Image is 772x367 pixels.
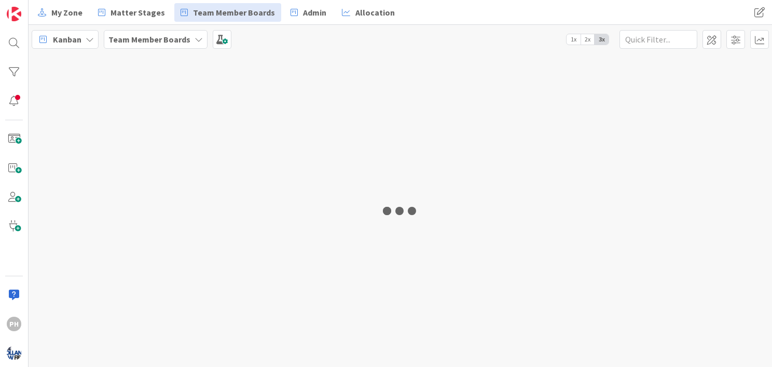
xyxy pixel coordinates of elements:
span: 3x [595,34,609,45]
span: Matter Stages [111,6,165,19]
a: Allocation [336,3,401,22]
span: Admin [303,6,326,19]
input: Quick Filter... [619,30,697,49]
a: Matter Stages [92,3,171,22]
a: Team Member Boards [174,3,281,22]
span: Allocation [355,6,395,19]
span: My Zone [51,6,82,19]
img: Visit kanbanzone.com [7,7,21,21]
span: Team Member Boards [193,6,275,19]
a: Admin [284,3,333,22]
img: avatar [7,346,21,360]
span: 2x [581,34,595,45]
span: Kanban [53,33,81,46]
b: Team Member Boards [108,34,190,45]
div: PH [7,317,21,331]
span: 1x [567,34,581,45]
a: My Zone [32,3,89,22]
